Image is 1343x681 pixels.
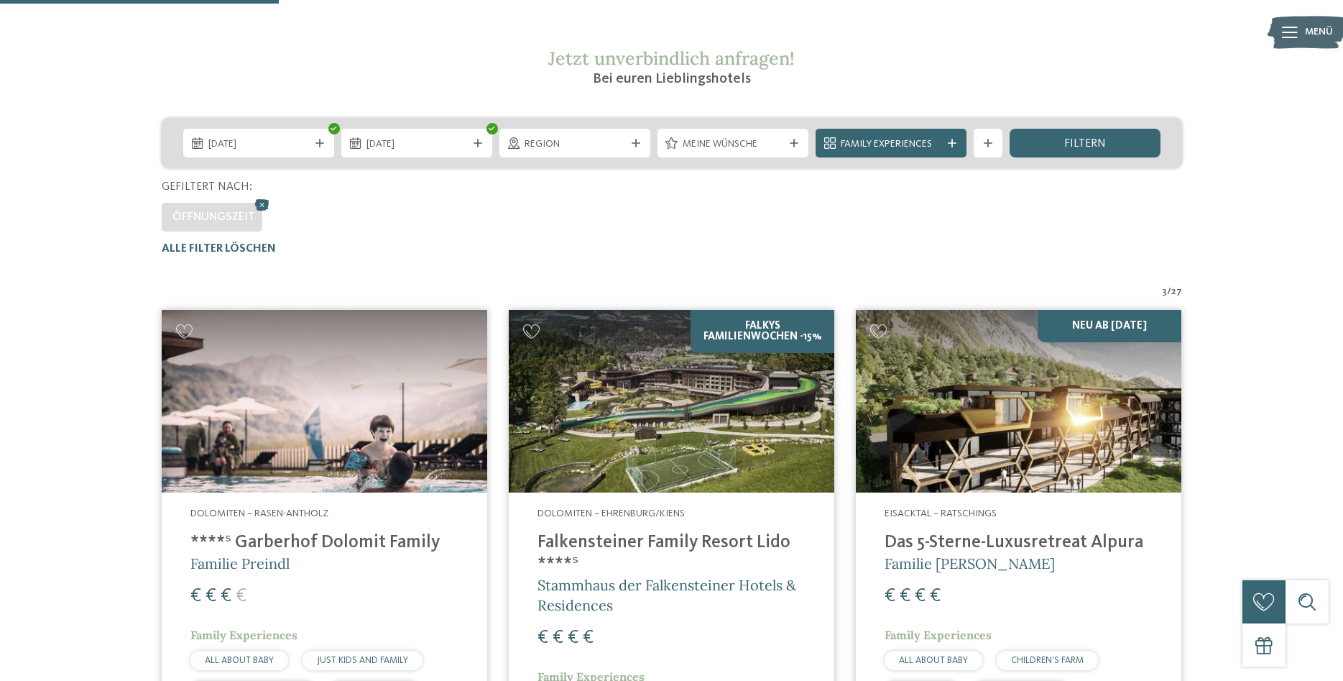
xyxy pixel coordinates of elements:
[1167,285,1171,299] span: /
[885,587,895,605] span: €
[1171,285,1182,299] span: 27
[162,243,276,255] span: Alle Filter löschen
[205,656,274,665] span: ALL ABOUT BABY
[856,310,1181,493] img: Familienhotels gesucht? Hier findet ihr die besten!
[537,532,806,575] h4: Falkensteiner Family Resort Lido ****ˢ
[221,587,231,605] span: €
[885,628,992,642] span: Family Experiences
[885,508,997,518] span: Eisacktal – Ratschings
[190,587,201,605] span: €
[1064,138,1106,150] span: filtern
[537,629,548,647] span: €
[525,137,625,152] span: Region
[366,137,467,152] span: [DATE]
[841,137,941,152] span: Family Experiences
[899,656,968,665] span: ALL ABOUT BABY
[190,554,290,572] span: Familie Preindl
[568,629,578,647] span: €
[509,310,834,493] img: Familienhotels gesucht? Hier findet ihr die besten!
[900,587,910,605] span: €
[236,587,246,605] span: €
[162,181,252,193] span: Gefiltert nach:
[548,47,795,70] span: Jetzt unverbindlich anfragen!
[172,211,255,223] span: Öffnungszeit
[915,587,926,605] span: €
[583,629,594,647] span: €
[683,137,783,152] span: Meine Wünsche
[1011,656,1084,665] span: CHILDREN’S FARM
[593,72,751,86] span: Bei euren Lieblingshotels
[930,587,941,605] span: €
[553,629,563,647] span: €
[537,508,685,518] span: Dolomiten – Ehrenburg/Kiens
[537,576,796,614] span: Stammhaus der Falkensteiner Hotels & Residences
[206,587,216,605] span: €
[190,508,328,518] span: Dolomiten – Rasen-Antholz
[1162,285,1167,299] span: 3
[885,554,1055,572] span: Familie [PERSON_NAME]
[190,628,297,642] span: Family Experiences
[162,310,487,493] img: Familienhotels gesucht? Hier findet ihr die besten!
[317,656,408,665] span: JUST KIDS AND FAMILY
[885,532,1153,554] h4: Das 5-Sterne-Luxusretreat Alpura
[208,137,309,152] span: [DATE]
[190,532,458,554] h4: ****ˢ Garberhof Dolomit Family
